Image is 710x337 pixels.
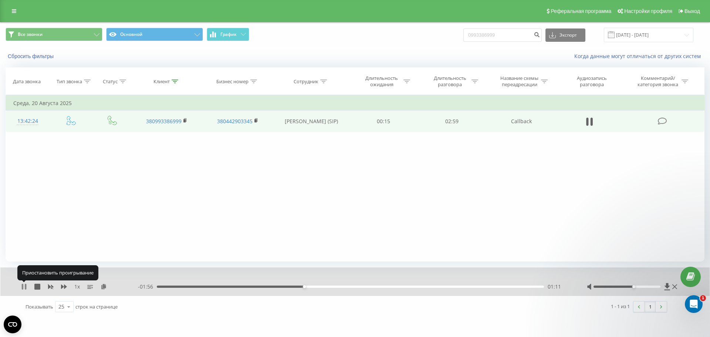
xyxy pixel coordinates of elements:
[106,28,203,41] button: Основной
[545,28,585,42] button: Экспорт
[217,118,253,125] a: 380442903345
[430,75,470,88] div: Длительность разговора
[207,28,249,41] button: График
[636,75,680,88] div: Комментарий/категория звонка
[6,96,704,111] td: Среда, 20 Августа 2025
[700,295,706,301] span: 1
[13,78,41,85] div: Дата звонка
[6,53,57,60] button: Сбросить фильтры
[645,301,656,312] a: 1
[362,75,402,88] div: Длительность ожидания
[568,75,616,88] div: Аудиозапись разговора
[303,285,306,288] div: Accessibility label
[463,28,542,42] input: Поиск по номеру
[294,78,318,85] div: Сотрудник
[548,283,561,290] span: 01:11
[26,303,53,310] span: Показывать
[74,283,80,290] span: 1 x
[220,32,237,37] span: График
[216,78,248,85] div: Бизнес номер
[574,53,704,60] a: Когда данные могут отличаться от других систем
[632,285,635,288] div: Accessibility label
[57,78,82,85] div: Тип звонка
[18,31,43,37] span: Все звонки
[13,114,42,128] div: 13:42:24
[551,8,611,14] span: Реферальная программа
[273,111,349,132] td: [PERSON_NAME] (SIP)
[6,28,102,41] button: Все звонки
[611,303,630,310] div: 1 - 1 из 1
[138,283,157,290] span: - 01:56
[624,8,672,14] span: Настройки профиля
[4,316,21,333] button: Open CMP widget
[349,111,417,132] td: 00:15
[684,8,700,14] span: Выход
[685,295,703,313] iframe: Intercom live chat
[17,265,98,280] div: Приостановить проигрывание
[417,111,486,132] td: 02:59
[500,75,539,88] div: Название схемы переадресации
[58,303,64,310] div: 25
[153,78,170,85] div: Клиент
[75,303,118,310] span: строк на странице
[103,78,118,85] div: Статус
[146,118,182,125] a: 380993386999
[486,111,557,132] td: Callback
